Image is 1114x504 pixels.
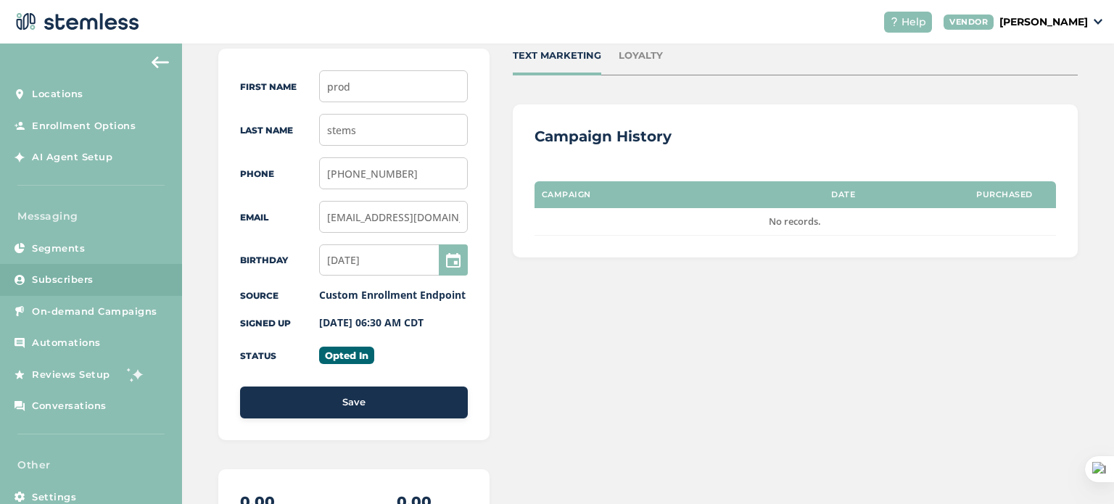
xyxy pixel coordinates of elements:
[240,350,276,361] label: Status
[542,190,591,199] label: Campaign
[152,57,169,68] img: icon-arrow-back-accent-c549486e.svg
[32,87,83,102] span: Locations
[319,315,424,329] label: [DATE] 06:30 AM CDT
[32,368,110,382] span: Reviews Setup
[32,273,94,287] span: Subscribers
[32,241,85,256] span: Segments
[1041,434,1114,504] iframe: Chat Widget
[535,126,672,146] h3: Campaign History
[319,347,374,364] label: Opted In
[32,399,107,413] span: Conversations
[240,387,468,418] button: Save
[121,360,150,389] img: glitter-stars-b7820f95.gif
[240,212,268,223] label: Email
[944,15,994,30] div: VENDOR
[831,190,855,199] label: Date
[240,290,278,301] label: Source
[619,49,663,63] div: LOYALTY
[342,395,366,410] span: Save
[319,244,468,276] input: MM/DD/YYYY
[999,15,1088,30] p: [PERSON_NAME]
[32,305,157,319] span: On-demand Campaigns
[976,190,1033,199] label: Purchased
[769,215,821,228] span: No records.
[240,81,297,92] label: First Name
[32,336,101,350] span: Automations
[240,318,291,329] label: Signed up
[901,15,926,30] span: Help
[890,17,899,26] img: icon-help-white-03924b79.svg
[240,255,288,265] label: Birthday
[240,168,274,179] label: Phone
[12,7,139,36] img: logo-dark-0685b13c.svg
[319,288,466,302] label: Custom Enrollment Endpoint
[513,49,601,63] div: TEXT MARKETING
[240,125,293,136] label: Last Name
[32,119,136,133] span: Enrollment Options
[32,150,112,165] span: AI Agent Setup
[1094,19,1102,25] img: icon_down-arrow-small-66adaf34.svg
